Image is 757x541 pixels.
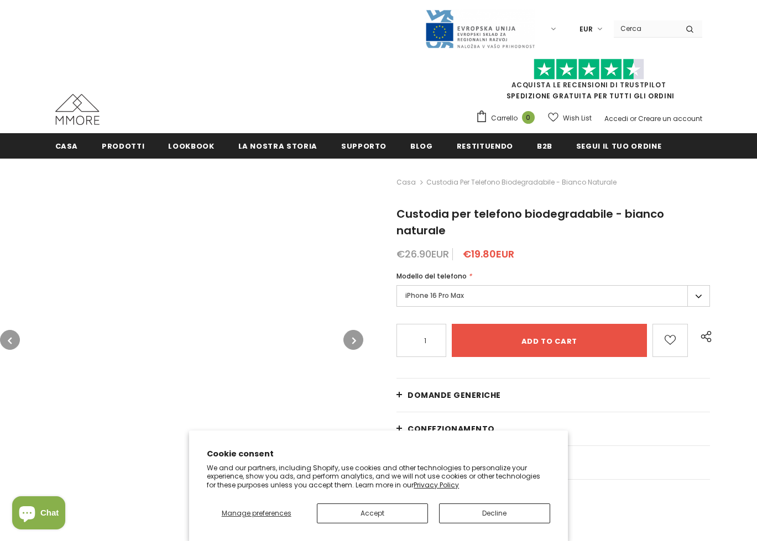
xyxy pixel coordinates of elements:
h2: Cookie consent [207,448,550,460]
a: Blog [410,133,433,158]
a: Restituendo [457,133,513,158]
span: €26.90EUR [396,247,449,261]
span: Restituendo [457,141,513,151]
input: Search Site [614,20,677,36]
a: Casa [55,133,79,158]
a: Domande generiche [396,379,710,412]
span: EUR [580,24,593,35]
span: Carrello [491,113,518,124]
span: Custodia per telefono biodegradabile - bianco naturale [396,206,664,238]
img: Fidati di Pilot Stars [534,59,644,80]
a: Creare un account [638,114,702,123]
a: Segui il tuo ordine [576,133,661,158]
span: Prodotti [102,141,144,151]
span: Custodia per telefono biodegradabile - bianco naturale [426,176,617,189]
input: Add to cart [452,324,647,357]
span: 0 [522,111,535,124]
a: CONFEZIONAMENTO [396,412,710,445]
a: La nostra storia [238,133,317,158]
span: CONFEZIONAMENTO [408,423,495,434]
a: supporto [341,133,387,158]
span: Lookbook [168,141,214,151]
img: Javni Razpis [425,9,535,49]
a: B2B [537,133,552,158]
a: Carrello 0 [476,110,540,127]
span: Wish List [563,113,592,124]
a: Privacy Policy [414,480,459,490]
span: €19.80EUR [463,247,514,261]
span: or [630,114,636,123]
a: Acquista le recensioni di TrustPilot [511,80,666,90]
span: La nostra storia [238,141,317,151]
span: supporto [341,141,387,151]
a: Casa [396,176,416,189]
button: Decline [439,503,550,523]
span: B2B [537,141,552,151]
button: Manage preferences [207,503,306,523]
span: Domande generiche [408,390,501,401]
inbox-online-store-chat: Shopify online store chat [9,496,69,532]
a: Accedi [604,114,628,123]
span: Casa [55,141,79,151]
a: Prodotti [102,133,144,158]
span: Modello del telefono [396,271,467,281]
span: Manage preferences [222,508,291,518]
button: Accept [317,503,428,523]
a: Lookbook [168,133,214,158]
span: Segui il tuo ordine [576,141,661,151]
img: Casi MMORE [55,94,100,125]
label: iPhone 16 Pro Max [396,285,710,307]
a: Javni Razpis [425,24,535,33]
span: Blog [410,141,433,151]
a: Wish List [548,108,592,128]
span: SPEDIZIONE GRATUITA PER TUTTI GLI ORDINI [476,64,702,101]
p: We and our partners, including Shopify, use cookies and other technologies to personalize your ex... [207,464,550,490]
